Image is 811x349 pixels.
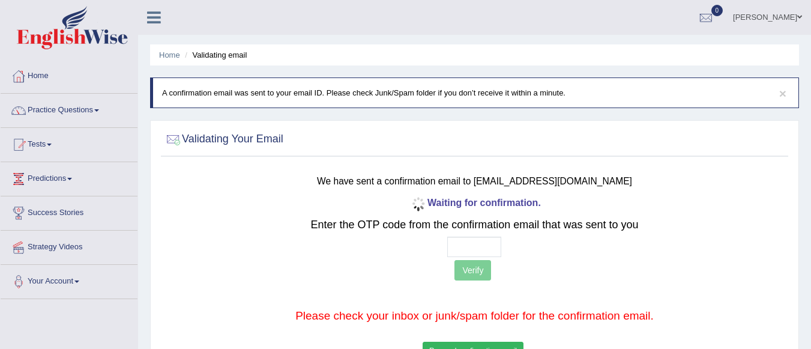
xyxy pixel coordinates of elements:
[317,176,632,186] small: We have sent a confirmation email to [EMAIL_ADDRESS][DOMAIN_NAME]
[1,196,137,226] a: Success Stories
[408,198,541,208] b: Waiting for confirmation.
[150,77,799,108] div: A confirmation email was sent to your email ID. Please check Junk/Spam folder if you don’t receiv...
[1,231,137,261] a: Strategy Videos
[217,219,732,231] h2: Enter the OTP code from the confirmation email that was sent to you
[217,308,732,324] p: Please check your inbox or junk/spam folder for the confirmation email.
[1,128,137,158] a: Tests
[408,194,427,213] img: icon-progress-circle-small.gif
[1,162,137,192] a: Predictions
[1,265,137,295] a: Your Account
[711,5,723,16] span: 0
[779,87,786,100] button: ×
[159,50,180,59] a: Home
[1,59,137,90] a: Home
[182,49,247,61] li: Validating email
[164,130,283,148] h2: Validating Your Email
[1,94,137,124] a: Practice Questions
